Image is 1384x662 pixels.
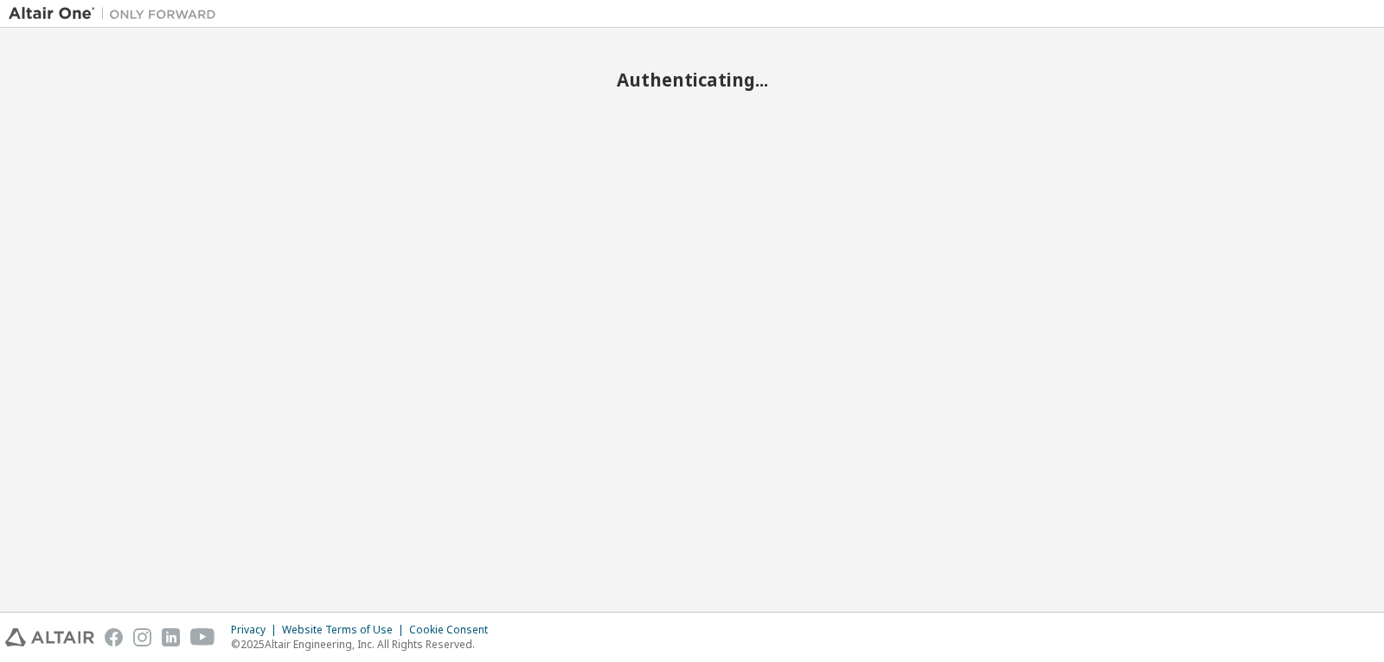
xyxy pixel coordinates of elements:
[231,637,498,652] p: © 2025 Altair Engineering, Inc. All Rights Reserved.
[162,628,180,646] img: linkedin.svg
[5,628,94,646] img: altair_logo.svg
[190,628,215,646] img: youtube.svg
[133,628,151,646] img: instagram.svg
[409,623,498,637] div: Cookie Consent
[231,623,282,637] div: Privacy
[105,628,123,646] img: facebook.svg
[9,5,225,22] img: Altair One
[282,623,409,637] div: Website Terms of Use
[9,68,1375,91] h2: Authenticating...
